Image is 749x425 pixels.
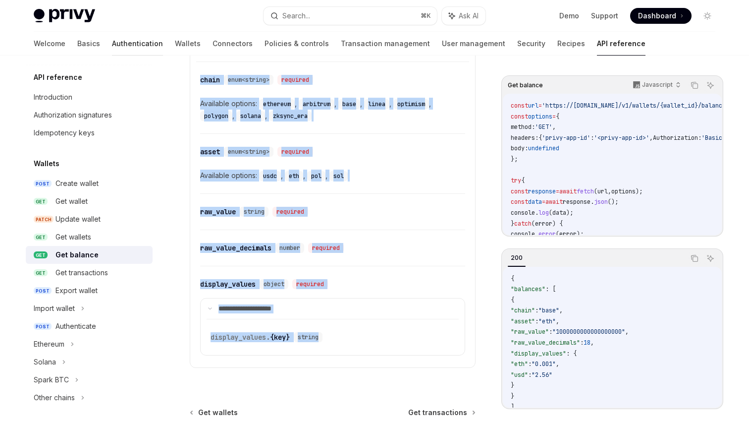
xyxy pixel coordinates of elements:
span: ⌘ K [421,12,431,20]
span: error [535,220,552,228]
a: POSTAuthenticate [26,317,153,335]
span: error [559,230,577,238]
span: : [549,328,552,336]
span: const [511,187,528,195]
div: , [285,170,307,182]
div: Get transactions [55,267,108,279]
a: Get wallets [191,408,238,418]
span: url [528,102,538,110]
span: : [528,371,532,379]
a: GETGet balance [26,246,153,264]
span: Dashboard [638,11,676,21]
div: required [308,243,344,253]
span: POST [34,180,52,187]
div: , [236,110,269,121]
span: '<privy-app-id>' [594,134,649,142]
span: GET [34,234,48,241]
span: method: [511,123,535,131]
span: ); [577,230,584,238]
span: Get wallets [198,408,238,418]
span: Get transactions [408,408,467,418]
span: json [594,198,608,206]
span: response [528,187,556,195]
button: Ask AI [704,252,717,265]
span: 'https://[DOMAIN_NAME]/v1/wallets/{wallet_id}/balance' [542,102,729,110]
span: "raw_value_decimals" [511,339,580,347]
span: "usd" [511,371,528,379]
code: arbitrum [299,99,334,109]
span: . [590,198,594,206]
span: display_values. [211,333,270,342]
span: . [535,209,538,217]
div: required [292,279,328,289]
span: log [538,209,549,217]
div: 200 [508,252,526,264]
span: "raw_value" [511,328,549,336]
a: Idempotency keys [26,124,153,142]
span: enum<string> [228,76,269,84]
button: Copy the contents from the code block [688,252,701,265]
div: Search... [282,10,310,22]
span: data [552,209,566,217]
span: url [597,187,608,195]
div: required [277,75,313,85]
span: }; [511,155,518,163]
button: Search...⌘K [264,7,437,25]
span: ( [549,209,552,217]
div: Other chains [34,392,75,404]
div: Update wallet [55,213,101,225]
span: : [535,306,538,314]
span: ) { [552,220,563,228]
span: , [590,339,594,347]
span: 'GET' [535,123,552,131]
div: Create wallet [55,178,99,189]
div: asset [200,147,220,157]
span: error [538,230,556,238]
a: GETGet transactions [26,264,153,282]
span: POST [34,287,52,295]
a: Demo [559,11,579,21]
span: , [552,123,556,131]
div: display_values [200,279,256,289]
span: ( [532,220,535,228]
p: Javascript [642,81,673,89]
span: , [608,187,611,195]
span: : { [566,350,577,358]
div: Solana [34,356,56,368]
span: = [552,113,556,121]
span: Get balance [508,81,543,89]
span: number [279,244,300,252]
div: required [272,207,308,217]
span: . [535,230,538,238]
span: "asset" [511,317,535,325]
span: 18 [584,339,590,347]
span: "chain" [511,306,535,314]
span: "display_values" [511,350,566,358]
span: "eth" [538,317,556,325]
a: API reference [597,32,645,56]
div: Ethereum [34,338,64,350]
span: GET [34,269,48,277]
a: Policies & controls [265,32,329,56]
span: response [563,198,590,206]
img: light logo [34,9,95,23]
a: Welcome [34,32,65,56]
span: await [545,198,563,206]
span: ); [566,209,573,217]
button: Toggle dark mode [699,8,715,24]
span: console [511,230,535,238]
div: Authorization signatures [34,109,112,121]
span: : [580,339,584,347]
a: Security [517,32,545,56]
code: pol [307,171,325,181]
a: GETGet wallet [26,192,153,210]
span: try [511,177,521,184]
span: body: [511,144,528,152]
div: , [200,110,236,121]
span: (); [608,198,618,206]
button: Ask AI [704,79,717,92]
div: Spark BTC [34,374,69,386]
span: enum<string> [228,148,269,156]
span: headers: [511,134,538,142]
span: "balances" [511,285,545,293]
